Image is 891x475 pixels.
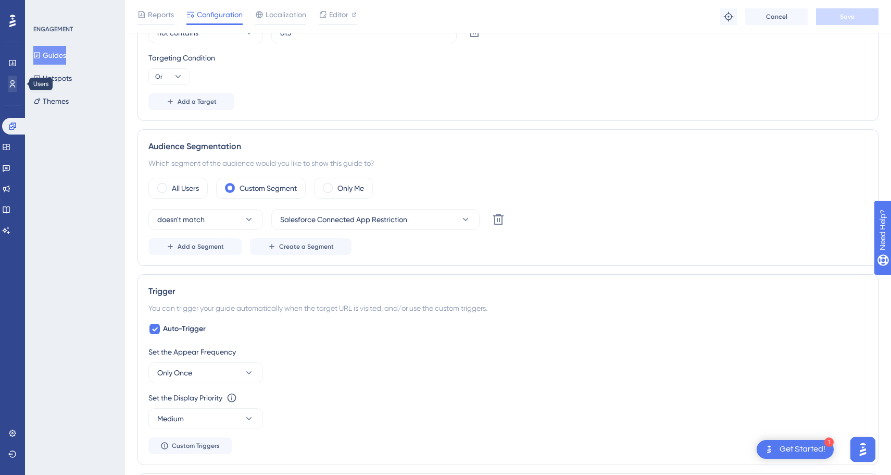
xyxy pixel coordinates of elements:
div: Get Started! [780,444,825,455]
button: Themes [33,92,69,111]
span: Salesforce Connected App Restriction [280,213,407,226]
button: Cancel [745,8,808,25]
span: Need Help? [24,3,65,15]
div: Audience Segmentation [148,140,868,153]
button: Or [148,68,190,85]
span: Only Once [157,367,192,379]
div: ENGAGEMENT [33,25,73,33]
button: Guides [33,46,66,65]
span: doesn't match [157,213,205,226]
button: Only Once [148,362,263,383]
div: You can trigger your guide automatically when the target URL is visited, and/or use the custom tr... [148,302,868,314]
iframe: UserGuiding AI Assistant Launcher [847,434,879,465]
span: Reports [148,8,174,21]
button: Custom Triggers [148,437,232,454]
span: Editor [329,8,348,21]
button: Add a Segment [148,238,242,255]
span: Auto-Trigger [163,323,206,335]
button: Medium [148,408,263,429]
span: Localization [266,8,306,21]
span: Custom Triggers [172,442,220,450]
div: Set the Appear Frequency [148,346,868,358]
button: Create a Segment [250,238,352,255]
label: Custom Segment [240,182,297,194]
span: Or [155,72,162,81]
button: Salesforce Connected App Restriction [271,209,480,230]
button: Hotspots [33,69,72,88]
label: Only Me [337,182,364,194]
div: Which segment of the audience would you like to show this guide to? [148,157,868,169]
button: doesn't match [148,209,263,230]
span: Cancel [766,13,787,21]
div: 1 [824,437,834,447]
span: Add a Segment [178,242,224,251]
span: Save [840,13,855,21]
div: Set the Display Priority [148,392,222,404]
span: Configuration [197,8,243,21]
button: Save [816,8,879,25]
span: Create a Segment [279,242,334,251]
img: launcher-image-alternative-text [763,443,775,456]
div: Trigger [148,285,868,298]
span: Medium [157,412,184,425]
span: Add a Target [178,98,217,106]
div: Open Get Started! checklist, remaining modules: 1 [757,440,834,459]
button: Add a Target [148,93,234,110]
label: All Users [172,182,199,194]
div: Targeting Condition [148,52,868,64]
